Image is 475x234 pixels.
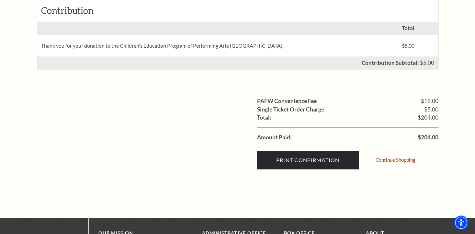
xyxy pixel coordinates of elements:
span: $5.00 [420,59,434,66]
span: $204.00 [418,115,438,121]
span: $204.00 [418,135,438,140]
span: $5.00 [424,107,438,112]
input: Submit button [257,151,359,169]
span: $18.00 [421,98,438,104]
div: Accessibility Menu [454,216,468,230]
a: Continue Shopping [376,158,415,162]
label: Single Ticket Order Charge [257,107,324,112]
label: Total: [257,115,271,121]
label: Amount Paid: [257,135,292,140]
label: PAFW Convenience Fee [257,98,317,104]
div: Total [398,22,438,35]
div: $5.00 [398,35,438,56]
h2: Contribution [41,5,113,16]
p: Contribution Subtotal: [362,60,419,65]
div: Thank you for your donation to the Children's Education Program of Performing Arts [GEOGRAPHIC_DA... [37,35,398,56]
